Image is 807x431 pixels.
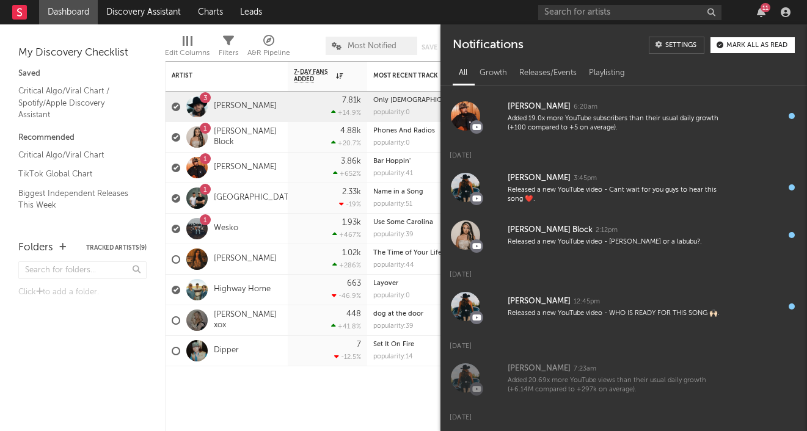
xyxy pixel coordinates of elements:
[440,259,807,283] div: [DATE]
[373,189,423,195] a: Name in a Song
[710,37,795,53] button: Mark all as read
[373,341,483,348] div: Set It On Fire
[214,346,239,356] a: Dipper
[214,101,277,112] a: [PERSON_NAME]
[18,261,147,279] input: Search for folders...
[165,31,210,66] div: Edit Columns
[574,103,597,112] div: 6:20am
[373,140,410,147] div: popularity: 0
[294,68,333,83] span: 7-Day Fans Added
[574,297,600,306] div: 12:45pm
[440,283,807,330] a: [PERSON_NAME]12:45pmReleased a new YouTube video - WHO IS READY FOR THIS SONG 🙌🏻.
[665,42,696,49] div: Settings
[18,46,147,60] div: My Discovery Checklist
[373,189,483,195] div: Name in a Song
[508,171,571,186] div: [PERSON_NAME]
[373,128,435,134] a: Phones And Radios
[373,97,466,104] a: Only [DEMOGRAPHIC_DATA]
[373,323,414,330] div: popularity: 39
[440,140,807,164] div: [DATE]
[342,249,361,257] div: 1.02k
[346,310,361,318] div: 448
[214,310,282,331] a: [PERSON_NAME] xox
[373,231,414,238] div: popularity: 39
[18,285,147,300] div: Click to add a folder.
[508,223,593,237] div: [PERSON_NAME] Block
[342,96,361,104] div: 7.81k
[332,292,361,300] div: -46.9 %
[214,193,296,203] a: [GEOGRAPHIC_DATA]
[373,158,483,165] div: Bar Hoppin'
[373,250,442,256] a: The Time of Your Life
[440,354,807,402] a: [PERSON_NAME]7:23amAdded 20.69x more YouTube views than their usual daily growth (+6.14M compared...
[18,67,147,81] div: Saved
[508,309,723,318] div: Released a new YouTube video - WHO IS READY FOR THIS SONG 🙌🏻.
[453,37,523,54] div: Notifications
[341,158,361,165] div: 3.86k
[219,31,238,66] div: Filters
[440,402,807,426] div: [DATE]
[332,261,361,269] div: +286 %
[373,250,483,256] div: The Time of Your Life
[214,223,238,234] a: Wesko
[18,148,134,162] a: Critical Algo/Viral Chart
[508,114,723,133] div: Added 19.0x more YouTube subscribers than their usual daily growth (+100 compared to +5 on average).
[331,322,361,330] div: +41.8 %
[373,280,398,287] a: Layover
[247,31,290,66] div: A&R Pipeline
[214,162,277,173] a: [PERSON_NAME]
[219,46,238,60] div: Filters
[340,127,361,135] div: 4.88k
[373,128,483,134] div: Phones And Radios
[347,280,361,288] div: 663
[726,42,787,49] div: Mark all as read
[357,341,361,349] div: 7
[214,254,277,264] a: [PERSON_NAME]
[331,139,361,147] div: +20.7 %
[373,109,410,116] div: popularity: 0
[508,376,723,395] div: Added 20.69x more YouTube views than their usual daily growth (+6.14M compared to +297k on average).
[761,3,770,12] div: 11
[373,219,483,226] div: Use Some Carolina
[86,245,147,251] button: Tracked Artists(9)
[757,7,765,17] button: 11
[18,218,134,231] a: Shazam Top 200
[18,187,134,212] a: Biggest Independent Releases This Week
[18,84,134,121] a: Critical Algo/Viral Chart / Spotify/Apple Discovery Assistant
[373,341,414,348] a: Set It On Fire
[574,364,596,374] div: 7:23am
[508,237,723,247] div: Released a new YouTube video - [PERSON_NAME] or a labubu?.
[373,311,423,317] a: dog at the door
[422,44,437,51] button: Save
[18,131,147,145] div: Recommended
[508,361,571,376] div: [PERSON_NAME]
[373,72,465,79] div: Most Recent Track
[440,330,807,354] div: [DATE]
[214,284,271,295] a: Highway Home
[348,42,396,50] span: Most Notified
[373,311,483,317] div: dog at the door
[508,294,571,309] div: [PERSON_NAME]
[339,200,361,208] div: -19 %
[342,188,361,196] div: 2.33k
[18,167,134,181] a: TikTok Global Chart
[18,241,53,255] div: Folders
[214,127,282,148] a: [PERSON_NAME] Block
[508,100,571,114] div: [PERSON_NAME]
[440,92,807,140] a: [PERSON_NAME]6:20amAdded 19.0x more YouTube subscribers than their usual daily growth (+100 compa...
[334,353,361,361] div: -12.5 %
[373,201,412,208] div: popularity: 51
[247,46,290,60] div: A&R Pipeline
[373,292,410,299] div: popularity: 0
[373,353,413,360] div: popularity: 14
[574,174,597,183] div: 3:45pm
[649,37,704,54] a: Settings
[373,262,414,269] div: popularity: 44
[473,63,513,84] div: Growth
[440,211,807,259] a: [PERSON_NAME] Block2:12pmReleased a new YouTube video - [PERSON_NAME] or a labubu?.
[440,164,807,211] a: [PERSON_NAME]3:45pmReleased a new YouTube video - Cant wait for you guys to hear this song ❤️.
[583,63,631,84] div: Playlisting
[172,72,263,79] div: Artist
[513,63,583,84] div: Releases/Events
[373,170,413,177] div: popularity: 41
